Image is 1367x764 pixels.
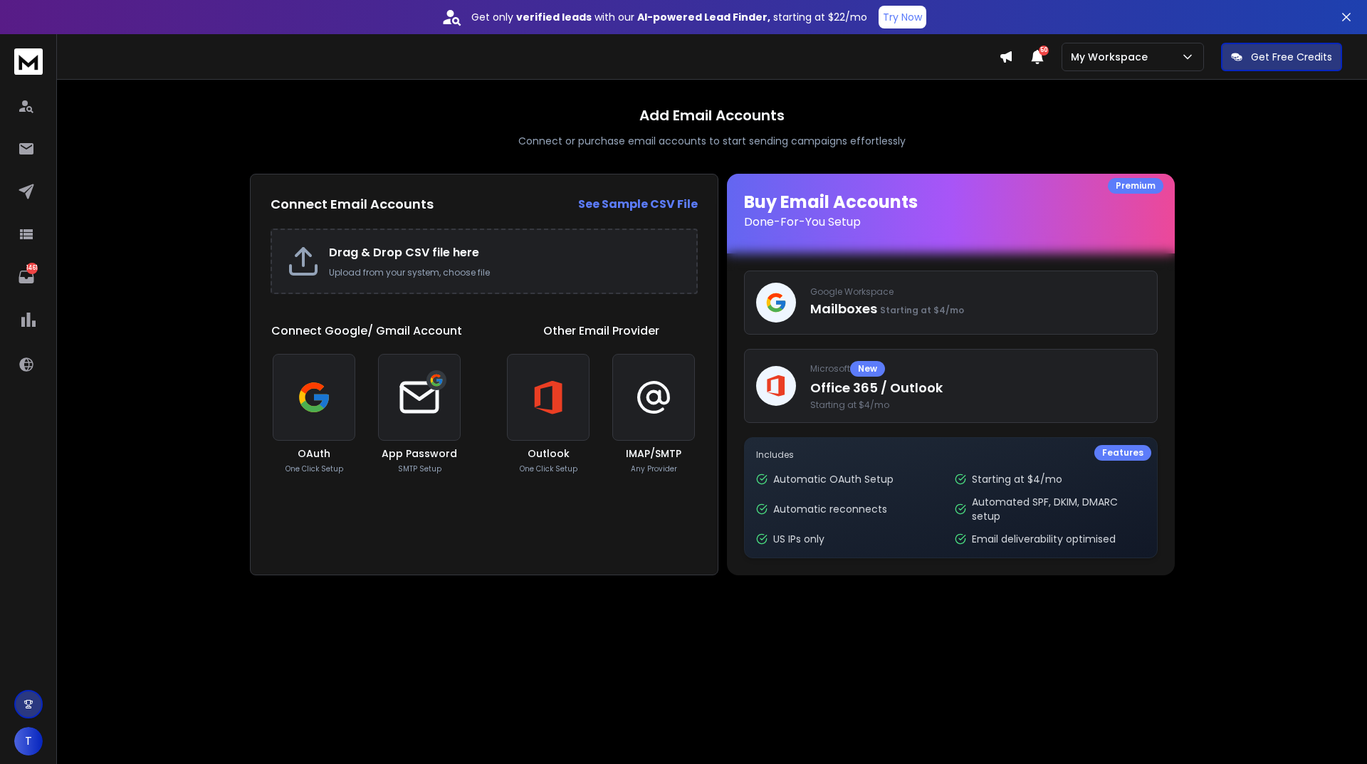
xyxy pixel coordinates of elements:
strong: verified leads [516,10,592,24]
h3: OAuth [298,446,330,461]
div: Premium [1108,178,1163,194]
p: Email deliverability optimised [972,532,1116,546]
button: T [14,727,43,755]
p: Mailboxes [810,299,1146,319]
strong: See Sample CSV File [578,196,698,212]
h2: Drag & Drop CSV file here [329,244,682,261]
p: SMTP Setup [398,464,441,474]
h1: Buy Email Accounts [744,191,1158,231]
a: See Sample CSV File [578,196,698,213]
button: Get Free Credits [1221,43,1342,71]
a: 1461 [12,263,41,291]
div: New [850,361,885,377]
strong: AI-powered Lead Finder, [637,10,770,24]
p: Done-For-You Setup [744,214,1158,231]
p: Automatic reconnects [773,502,887,516]
p: Any Provider [631,464,677,474]
h1: Add Email Accounts [639,105,785,125]
p: Includes [756,449,1146,461]
p: One Click Setup [286,464,343,474]
h2: Connect Email Accounts [271,194,434,214]
p: Try Now [883,10,922,24]
img: logo [14,48,43,75]
h1: Other Email Provider [543,323,659,340]
h3: Outlook [528,446,570,461]
p: Starting at $4/mo [972,472,1062,486]
p: Upload from your system, choose file [329,267,682,278]
div: Features [1094,445,1151,461]
span: 50 [1039,46,1049,56]
span: Starting at $4/mo [880,304,964,316]
p: Get only with our starting at $22/mo [471,10,867,24]
p: One Click Setup [520,464,577,474]
p: Google Workspace [810,286,1146,298]
p: 1461 [26,263,38,274]
p: Connect or purchase email accounts to start sending campaigns effortlessly [518,134,906,148]
h1: Connect Google/ Gmail Account [271,323,462,340]
p: Microsoft [810,361,1146,377]
p: Automatic OAuth Setup [773,472,894,486]
p: Automated SPF, DKIM, DMARC setup [972,495,1145,523]
p: Get Free Credits [1251,50,1332,64]
p: My Workspace [1071,50,1153,64]
p: Office 365 / Outlook [810,378,1146,398]
h3: IMAP/SMTP [626,446,681,461]
span: Starting at $4/mo [810,399,1146,411]
p: US IPs only [773,532,824,546]
button: Try Now [879,6,926,28]
h3: App Password [382,446,457,461]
